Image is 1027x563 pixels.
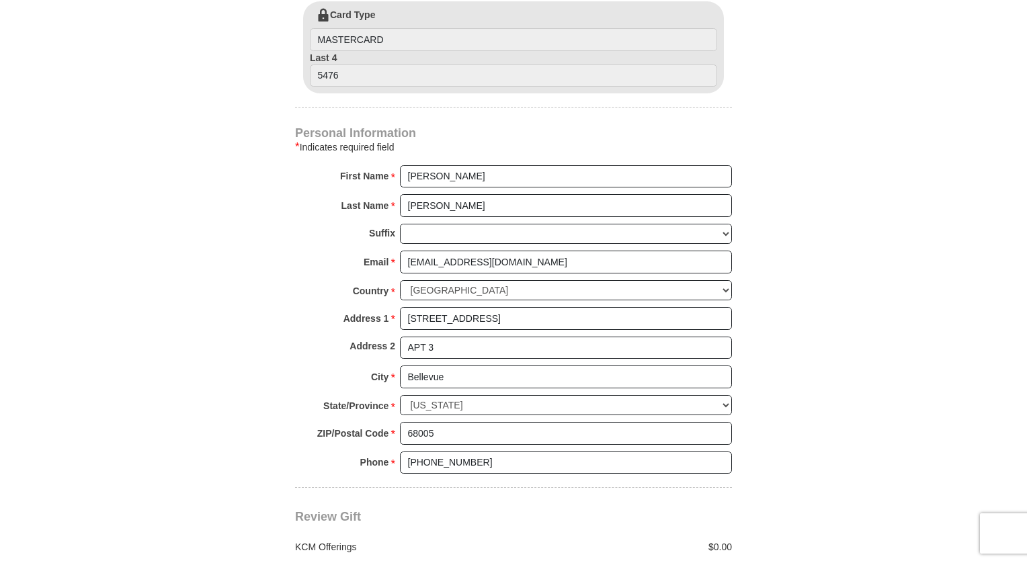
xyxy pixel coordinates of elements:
label: Last 4 [310,51,717,87]
strong: Country [353,281,389,300]
strong: Email [364,253,388,271]
div: KCM Offerings [288,540,514,554]
span: Review Gift [295,510,361,523]
strong: Suffix [369,224,395,243]
strong: City [371,367,388,386]
strong: ZIP/Postal Code [317,424,389,443]
input: Last 4 [310,64,717,87]
strong: Last Name [341,196,389,215]
strong: Address 1 [343,309,389,328]
h4: Personal Information [295,128,732,138]
input: Card Type [310,28,717,51]
div: $0.00 [513,540,739,554]
div: Indicates required field [295,139,732,155]
strong: First Name [340,167,388,185]
strong: State/Province [323,396,388,415]
strong: Phone [360,453,389,472]
label: Card Type [310,8,717,51]
strong: Address 2 [350,337,395,355]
